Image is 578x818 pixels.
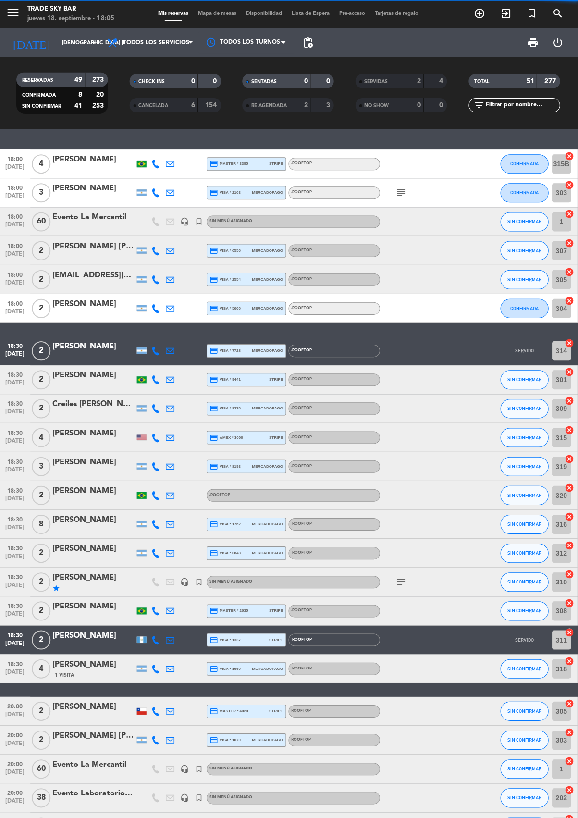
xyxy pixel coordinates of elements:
i: credit_card [210,548,219,557]
span: CONFIRMADA [510,161,539,167]
strong: 273 [94,77,107,84]
i: credit_card [210,247,219,255]
div: [PERSON_NAME] [54,629,135,641]
span: [DATE] [4,437,28,448]
button: SIN CONFIRMAR [501,241,549,260]
button: SIN CONFIRMAR [501,543,549,562]
i: headset_mic [182,764,190,772]
button: SIN CONFIRMAR [501,428,549,447]
i: headset_mic [182,793,190,801]
span: -ROOFTOP [292,406,313,410]
span: 18:30 [4,628,28,639]
i: [DATE] [7,33,58,54]
span: -ROOFTOP [292,191,313,195]
div: [PERSON_NAME] [PERSON_NAME] [54,240,135,253]
span: mercadopago [253,276,283,283]
span: mercadopago [253,190,283,196]
span: -ROOFTOP [292,666,313,669]
div: [PERSON_NAME] [54,369,135,382]
button: SIN CONFIRMAR [501,658,549,678]
span: 4 [33,428,52,447]
i: credit_card [210,606,219,615]
span: CANCELADA [139,104,169,109]
button: menu [7,6,22,24]
span: ROOFTOP [292,708,312,712]
span: mercadopago [253,665,283,671]
i: cancel [565,569,575,579]
i: cancel [565,511,575,521]
button: SIN CONFIRMAR [501,758,549,778]
span: 2 [33,399,52,418]
i: cancel [565,338,575,348]
strong: 3 [327,102,332,109]
span: stripe [270,607,284,613]
span: 18:30 [4,570,28,582]
span: visa * 5666 [210,304,242,313]
span: [DATE] [4,797,28,808]
span: 2 [33,241,52,260]
strong: 6 [192,102,196,109]
span: Sin menú asignado [210,766,253,769]
span: [DATE] [4,466,28,477]
i: cancel [565,627,575,636]
span: NO SHOW [365,104,389,109]
span: [DATE] [4,251,28,262]
i: credit_card [210,189,219,198]
span: visa * 2163 [210,189,242,198]
span: [DATE] [4,739,28,750]
i: credit_card [210,304,219,313]
span: Sin menú asignado [210,579,253,583]
span: -ROOFTOP [292,277,313,281]
div: Evento Laboratorio Elea [54,786,135,799]
span: [DATE] [4,351,28,362]
span: stripe [270,707,284,713]
span: stripe [270,434,284,440]
i: turned_in_not [196,577,205,586]
button: SIN CONFIRMAR [501,701,549,720]
div: [PERSON_NAME] [54,183,135,195]
span: Disponibilidad [242,12,288,17]
span: mercadopago [253,405,283,411]
span: Lista de Espera [288,12,335,17]
span: [DATE] [4,222,28,233]
span: -ROOFTOP [292,348,313,352]
i: credit_card [210,520,219,528]
span: Mis reservas [154,12,194,17]
button: SIN CONFIRMAR [501,730,549,749]
span: Sin menú asignado [210,794,253,798]
strong: 2 [418,78,421,85]
span: 2 [33,485,52,505]
span: SIN CONFIRMAR [507,765,541,770]
span: -ROOFTOP [292,521,313,525]
i: credit_card [210,275,219,284]
i: subject [396,576,408,587]
span: -ROOFTOP [292,377,313,381]
span: SIN CONFIRMAR [507,377,541,382]
button: SIN CONFIRMAR [501,485,549,505]
span: visa * 8376 [210,404,242,413]
span: master * 4020 [210,706,249,715]
strong: 0 [418,102,421,109]
span: -ROOFTOP [292,550,313,554]
span: mercadopago [253,463,283,469]
i: credit_card [210,635,219,644]
span: SIN CONFIRMAR [507,219,541,224]
span: [DATE] [4,639,28,650]
i: cancel [565,396,575,406]
button: SIN CONFIRMAR [501,514,549,533]
strong: 8 [80,92,84,99]
span: amex * 3000 [210,433,244,442]
span: 18:00 [4,153,28,164]
span: SIN CONFIRMAR [507,707,541,713]
span: SIN CONFIRMAR [507,665,541,670]
span: stripe [270,376,284,383]
span: visa * 0648 [210,548,242,557]
span: print [527,37,539,49]
span: -ROOFTOP [292,306,313,310]
div: Creiles [PERSON_NAME] [54,398,135,410]
span: SENTADAS [252,80,277,85]
span: SIN CONFIRMAR [507,434,541,440]
span: 2 [33,630,52,649]
button: SIN CONFIRMAR [501,399,549,418]
span: [DATE] [4,668,28,679]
